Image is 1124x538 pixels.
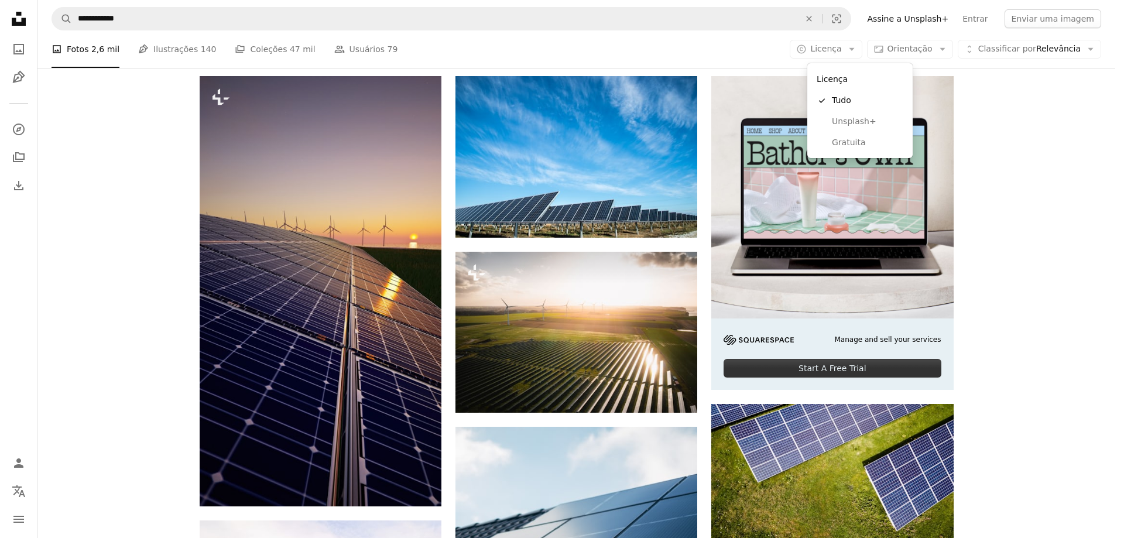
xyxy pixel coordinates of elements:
[867,40,953,59] button: Orientação
[790,40,862,59] button: Licença
[832,137,903,149] span: Gratuita
[812,68,908,90] div: Licença
[810,44,841,53] span: Licença
[832,95,903,107] span: Tudo
[807,63,913,158] div: Licença
[832,116,903,128] span: Unsplash+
